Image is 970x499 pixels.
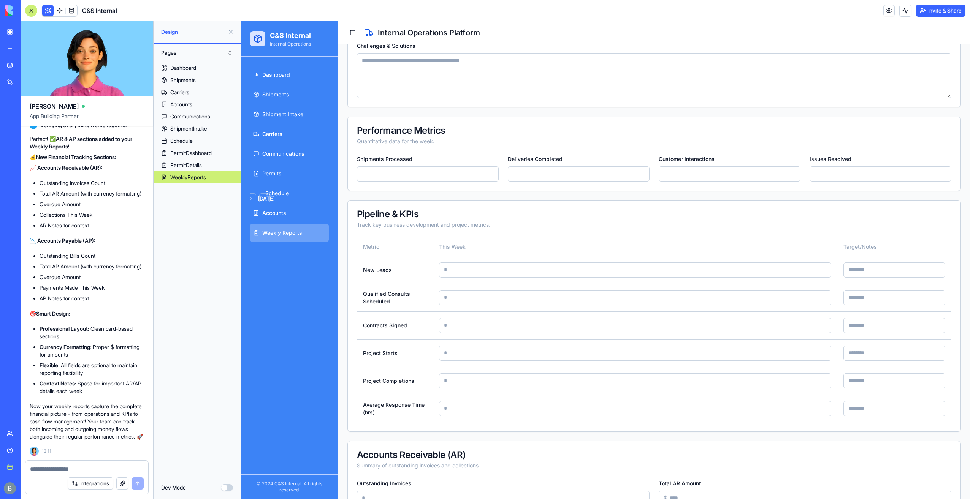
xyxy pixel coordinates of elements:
[5,5,52,16] img: logo
[170,125,207,133] div: ShipmentIntake
[137,6,239,17] h2: Internal Operations Platform
[21,109,41,117] span: Carriers
[29,20,70,26] p: Internal Operations
[9,64,88,82] a: Shipments
[30,136,132,150] strong: AR & AP sections added to your Weekly Reports!
[36,310,70,317] strong: Smart Design:
[9,123,88,142] a: Communications
[170,113,210,120] div: Communications
[9,84,88,102] a: Shipment Intake
[161,28,225,36] span: Design
[4,482,16,494] img: ACg8ocIug40qN1SCXJiinWdltW7QsPxROn8ZAVDlgOtPD8eQfXIZmw=s96-c
[154,147,241,159] a: PermitDashboard
[40,211,144,219] li: Collections This Week
[30,153,144,161] p: 💰
[9,183,88,201] a: Accounts
[116,290,192,318] td: Contracts Signed
[154,135,241,147] a: Schedule
[116,134,171,141] label: Shipments Processed
[40,295,144,302] li: AP Notes for context
[40,263,144,270] li: Total AP Amount (with currency formatting)
[29,9,70,20] h1: C&S Internal
[9,202,88,221] a: Weekly Reports
[40,179,144,187] li: Outstanding Invoices Count
[170,64,196,72] div: Dashboard
[154,62,241,74] a: Dashboard
[596,216,710,235] th: Target/Notes
[82,6,117,15] span: C&S Internal
[116,21,174,28] label: Challenges & Solutions
[5,172,15,183] button: Go to next month
[192,216,596,235] th: This Week
[9,104,88,122] a: Carriers
[40,325,88,332] strong: Professional Layout
[116,429,710,438] div: Accounts Receivable (AR)
[21,129,63,136] span: Communications
[116,188,710,197] div: Pipeline & KPIs
[40,325,144,340] li: : Clean card-based sections
[40,362,58,368] strong: Flexible
[21,69,48,77] span: Shipments
[36,154,116,160] strong: New Financial Tracking Sections:
[6,460,91,472] div: © 2024 C&S Internal. All rights reserved.
[21,208,61,215] span: Weekly Reports
[157,47,237,59] button: Pages
[21,148,41,156] span: Permits
[154,123,241,135] a: ShipmentIntake
[40,380,75,387] strong: Context Notes
[30,447,39,456] img: Ella_00000_wcx2te.png
[116,216,192,235] th: Metric
[40,343,144,358] li: : Proper $ formatting for amounts
[116,441,710,448] div: Summary of outstanding invoices and collections.
[40,284,144,292] li: Payments Made This Week
[418,469,426,485] span: $
[116,346,192,373] td: Project Completions
[116,105,710,114] div: Performance Metrics
[9,143,88,161] a: Permits
[40,362,144,377] li: : All fields are optional to maintain reporting flexibility
[40,222,144,229] li: AR Notes for context
[116,373,192,401] td: Average Response Time (hrs)
[418,459,460,465] label: Total AR Amount
[170,149,212,157] div: PermitDashboard
[30,310,144,317] p: 🎯
[170,161,202,169] div: PermitDetails
[418,134,474,141] label: Customer Interactions
[116,459,170,465] label: Outstanding Invoices
[170,137,193,145] div: Schedule
[170,101,192,108] div: Accounts
[40,190,144,197] li: Total AR Amount (with currency formatting)
[24,168,48,176] span: Schedule
[30,403,144,441] p: Now your weekly reports capture the complete financial picture - from operations and KPIs to cash...
[170,174,206,181] div: WeeklyReports
[30,135,144,150] p: Perfect! ✅
[161,484,186,491] label: Dev Mode
[154,171,241,183] a: WeeklyReports
[40,380,144,395] li: : Space for important AR/AP details each week
[154,159,241,171] a: PermitDetails
[21,50,49,57] span: Dashboard
[116,116,710,124] div: Quantitative data for the week.
[21,89,62,97] span: Shipment Intake
[42,448,51,454] span: 13:11
[116,262,192,290] td: Qualified Consults Scheduled
[9,44,88,63] a: Dashboard
[154,74,241,86] a: Shipments
[21,188,45,196] span: Accounts
[170,88,189,96] div: Carriers
[18,172,29,183] button: Go to previous month
[154,86,241,98] a: Carriers
[116,235,192,262] td: New Leads
[40,252,144,260] li: Outstanding Bills Count
[116,200,710,207] div: Track key business development and project metrics.
[68,477,113,490] button: Integrations
[154,98,241,111] a: Accounts
[40,201,144,208] li: Overdue Amount
[30,112,144,126] span: App Building Partner
[30,237,95,244] strong: 📉 Accounts Payable (AP):
[30,102,79,111] span: [PERSON_NAME]
[30,164,103,171] strong: 📈 Accounts Receivable (AR):
[267,134,322,141] label: Deliveries Completed
[40,273,144,281] li: Overdue Amount
[9,163,88,181] a: Schedule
